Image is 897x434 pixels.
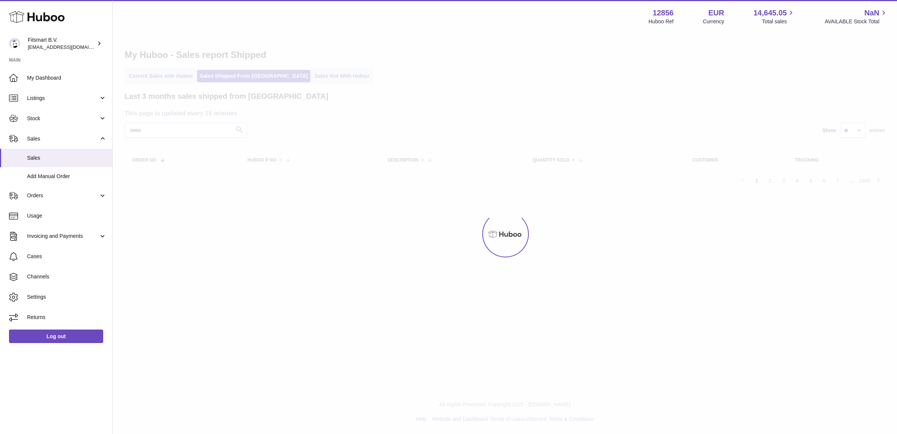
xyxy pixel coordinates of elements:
[28,44,110,50] span: [EMAIL_ADDRESS][DOMAIN_NAME]
[649,18,674,25] div: Huboo Ref
[753,8,787,18] span: 14,645.05
[27,293,107,301] span: Settings
[825,8,888,25] a: NaN AVAILABLE Stock Total
[703,18,724,25] div: Currency
[27,154,107,162] span: Sales
[27,314,107,321] span: Returns
[27,212,107,219] span: Usage
[762,18,795,25] span: Total sales
[27,115,99,122] span: Stock
[864,8,879,18] span: NaN
[27,233,99,240] span: Invoicing and Payments
[27,253,107,260] span: Cases
[653,8,674,18] strong: 12856
[27,95,99,102] span: Listings
[27,74,107,82] span: My Dashboard
[9,330,103,343] a: Log out
[27,173,107,180] span: Add Manual Order
[27,192,99,199] span: Orders
[708,8,724,18] strong: EUR
[28,36,95,51] div: Fitsmart B.V.
[27,273,107,280] span: Channels
[9,38,20,49] img: internalAdmin-12856@internal.huboo.com
[753,8,795,25] a: 14,645.05 Total sales
[825,18,888,25] span: AVAILABLE Stock Total
[27,135,99,142] span: Sales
